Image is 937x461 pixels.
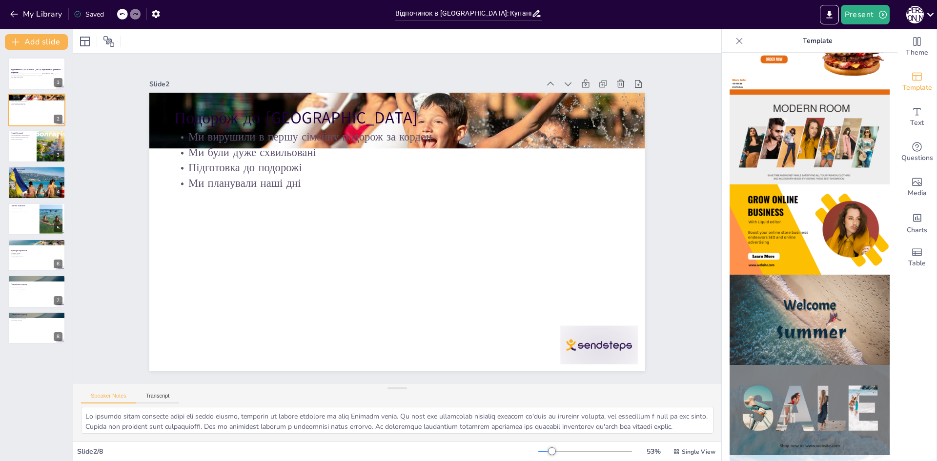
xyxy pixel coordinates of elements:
p: Щасливі спогади [11,290,62,292]
p: Грали в пісочниці [11,138,34,140]
div: 5 [8,203,65,235]
p: Бажання знову відвідати [11,318,62,320]
p: Сповнені вражень [11,286,62,288]
p: Щасливі спогади [11,320,62,321]
p: Ми планували наші дні [11,103,62,105]
p: Свіжа риба [11,254,62,256]
p: Ми вирушили в першу сімейну подорож за кордон [11,98,62,100]
span: Media [908,188,927,199]
div: 6 [8,239,65,271]
div: 3 [8,130,65,162]
div: 5 [54,223,62,232]
div: 53 % [642,447,665,456]
div: 1 [54,78,62,87]
p: Подорож до [GEOGRAPHIC_DATA] [11,96,62,99]
p: Ця презентація розповідає про наш літній відпочинок у [GEOGRAPHIC_DATA], де ми насолоджувалися ку... [11,73,62,77]
img: thumb-6.png [730,365,890,455]
div: Add ready made slides [897,64,937,100]
button: Present [841,5,890,24]
div: 8 [54,332,62,341]
div: Layout [77,34,93,49]
p: Розваги на пляжі [11,168,62,171]
p: Сімейні моменти [11,204,37,207]
textarea: Lo ipsumdo sitam consecte adipi eli seddo eiusmo, temporin ut labore etdolore ma aliq Enimadm ven... [81,407,713,434]
div: 2 [8,94,65,126]
p: Традиційні десерти [11,256,62,258]
p: Сповнені вражень [11,316,62,318]
p: Повернення додому [11,313,62,316]
span: Position [103,36,115,47]
div: 7 [8,275,65,307]
img: thumb-3.png [730,95,890,185]
button: Speaker Notes [81,393,136,403]
div: 6 [54,260,62,268]
p: Спостереження за дітьми [11,174,62,176]
div: 2 [54,115,62,123]
button: Transcript [136,393,180,403]
p: Ми були дуже схвильовані [174,145,620,160]
strong: Відпочинок в [GEOGRAPHIC_DATA]: Купання та розваги з родиною [11,68,61,74]
span: Theme [906,47,928,58]
p: Template [747,29,888,53]
img: thumb-4.png [730,184,890,275]
div: Add a table [897,240,937,275]
p: Будівництво замків з піску [11,211,37,213]
span: Template [902,82,932,93]
p: Пляжі вражають своєю красою [11,134,34,136]
p: Ігри на пляжі [11,173,62,175]
p: Generated with [URL] [11,77,62,79]
p: Повернення додому [11,283,62,286]
p: Підготовка до подорожі [11,101,62,103]
div: Slide 2 [149,80,539,89]
p: Щасливі моменти [11,207,37,209]
span: Table [908,258,926,269]
input: Insert title [395,6,531,20]
div: Add charts and graphs [897,205,937,240]
div: Add images, graphics, shapes or video [897,170,937,205]
p: Підготовка до подорожі [174,160,620,176]
span: Charts [907,225,927,236]
p: Ми були дуже схвильовані [11,100,62,102]
button: Export to PowerPoint [820,5,839,24]
button: My Library [7,6,66,22]
div: Slide 2 / 8 [77,447,538,456]
p: Водні атракціони [11,171,62,173]
button: Т [PERSON_NAME] [906,5,924,24]
span: Single View [682,448,715,456]
span: Questions [901,153,933,163]
p: Пляжі Болгарії [11,132,34,135]
p: Гра в пісочниці [11,209,37,211]
div: Add text boxes [897,100,937,135]
p: Бажання знову відвідати [11,288,62,290]
div: 3 [54,151,62,160]
div: 7 [54,296,62,305]
p: Смачні страви [11,252,62,254]
p: Кулінарні враження [11,249,62,252]
div: Get real-time input from your audience [897,135,937,170]
div: Т [PERSON_NAME] [906,6,924,23]
p: Подорож до [GEOGRAPHIC_DATA] [174,107,620,130]
div: Saved [74,10,104,19]
div: Change the overall theme [897,29,937,64]
p: Ми вирушили в першу сімейну подорож за кордон [174,129,620,145]
div: 8 [8,312,65,344]
img: thumb-5.png [730,275,890,365]
div: 4 [54,187,62,196]
span: Text [910,118,924,128]
p: Ми купалися в теплому морі [11,136,34,138]
div: 4 [8,166,65,199]
p: Ми планували наші дні [174,176,620,191]
button: Add slide [5,34,68,50]
div: 1 [8,58,65,90]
